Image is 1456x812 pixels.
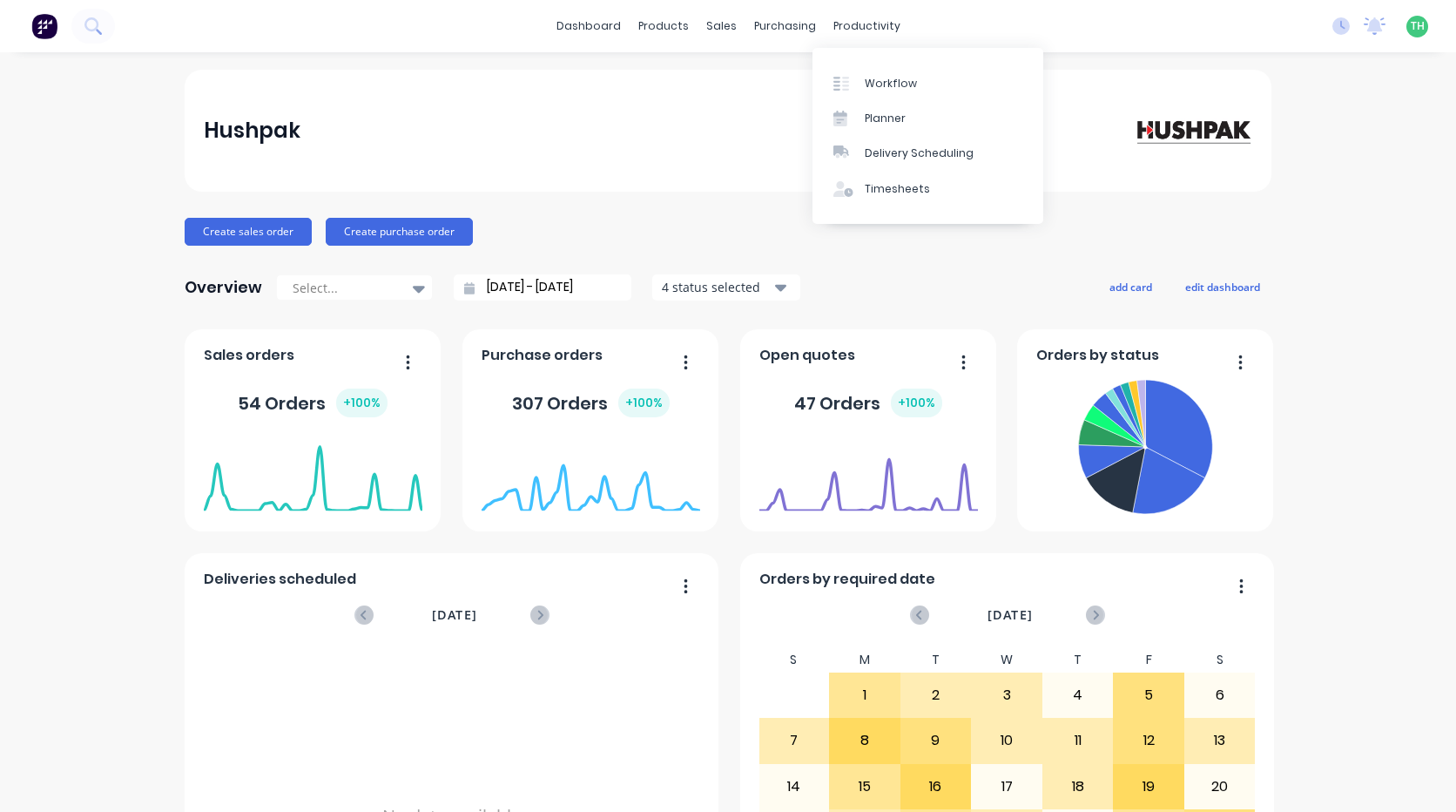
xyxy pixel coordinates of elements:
div: 12 [1114,719,1183,762]
div: W [971,647,1042,673]
div: S [1184,647,1256,673]
a: Timesheets [812,172,1043,206]
div: purchasing [745,13,825,39]
div: productivity [825,13,909,39]
button: add card [1098,275,1163,298]
div: F [1113,647,1184,673]
div: 17 [972,765,1041,809]
div: 9 [901,719,971,762]
div: 2 [901,673,971,717]
div: T [900,647,972,673]
div: + 100 % [891,389,942,417]
div: 18 [1043,765,1113,809]
div: 15 [830,765,900,809]
div: Overview [185,270,262,305]
img: Factory [31,13,57,39]
button: Create purchase order [326,218,473,246]
div: 20 [1185,765,1255,809]
div: Delivery Scheduling [865,145,974,161]
span: [DATE] [988,606,1033,625]
div: Planner [865,111,906,126]
div: 307 Orders [512,389,670,417]
a: Workflow [812,65,1043,100]
button: Create sales order [185,218,312,246]
span: Open quotes [759,345,855,366]
button: edit dashboard [1174,275,1271,298]
div: products [630,13,698,39]
a: dashboard [548,13,630,39]
a: Planner [812,101,1043,136]
span: TH [1411,18,1425,34]
div: + 100 % [336,389,388,417]
button: 4 status selected [652,274,800,301]
div: 3 [972,673,1041,717]
div: 1 [830,673,900,717]
div: 4 [1043,673,1113,717]
div: 14 [759,765,829,809]
div: sales [698,13,745,39]
span: Orders by status [1036,345,1159,366]
img: Hushpak [1130,115,1252,145]
div: 19 [1114,765,1183,809]
div: 10 [972,719,1041,762]
div: 6 [1185,673,1255,717]
div: 16 [901,765,971,809]
span: [DATE] [432,606,477,625]
div: Timesheets [865,181,930,197]
div: T [1042,647,1114,673]
div: 4 status selected [662,278,772,296]
div: 5 [1114,673,1183,717]
span: Sales orders [204,345,294,366]
div: 54 Orders [238,389,388,417]
div: 8 [830,719,900,762]
span: Deliveries scheduled [204,569,356,590]
span: Purchase orders [482,345,603,366]
div: + 100 % [618,389,670,417]
div: Workflow [865,76,917,91]
div: S [758,647,830,673]
div: 47 Orders [794,389,942,417]
div: 7 [759,719,829,762]
div: Hushpak [204,113,300,148]
div: M [829,647,900,673]
div: 13 [1185,719,1255,762]
a: Delivery Scheduling [812,136,1043,171]
div: 11 [1043,719,1113,762]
